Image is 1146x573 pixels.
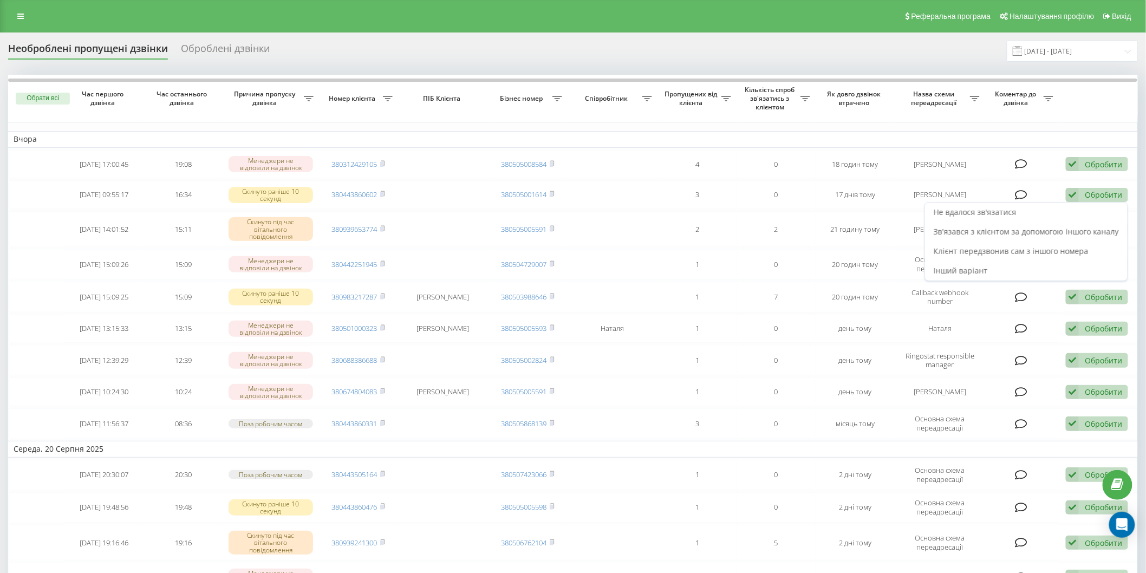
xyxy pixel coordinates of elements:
td: Наталя [568,315,658,343]
td: [DATE] 12:39:29 [64,345,144,375]
td: [PERSON_NAME] [895,211,985,247]
span: Як довго дзвінок втрачено [825,90,886,107]
td: 20:30 [144,460,223,490]
td: [DATE] 20:30:07 [64,460,144,490]
td: 21 годину тому [816,211,895,247]
td: день тому [816,377,895,406]
td: [PERSON_NAME] [398,282,489,312]
td: 2 дні тому [816,492,895,523]
td: 2 дні тому [816,460,895,490]
td: Наталя [895,315,985,343]
td: 2 [737,211,816,247]
td: 1 [657,249,737,279]
td: 15:11 [144,211,223,247]
a: 380503988646 [502,292,547,302]
span: Назва схеми переадресації [900,90,970,107]
div: Менеджери не відповіли на дзвінок [229,352,314,368]
span: Бізнес номер [494,94,552,103]
div: Обробити [1085,502,1122,512]
div: Скинуто раніше 10 секунд [229,499,314,516]
td: 15:09 [144,282,223,312]
td: 2 [657,211,737,247]
td: [PERSON_NAME] [398,377,489,406]
td: 19:16 [144,525,223,561]
span: Коментар до дзвінка [991,90,1044,107]
td: [DATE] 17:00:45 [64,150,144,179]
a: 380312429105 [332,159,377,169]
a: 380939241300 [332,538,377,548]
a: 380507423066 [502,470,547,479]
td: 18 годин тому [816,150,895,179]
td: місяць тому [816,408,895,439]
div: Менеджери не відповіли на дзвінок [229,256,314,272]
td: Вчора [8,131,1138,147]
td: 1 [657,377,737,406]
td: [DATE] 19:16:46 [64,525,144,561]
td: [DATE] 09:55:17 [64,180,144,209]
td: 0 [737,345,816,375]
div: Поза робочим часом [229,419,314,428]
td: [DATE] 13:15:33 [64,315,144,343]
span: Зв'язався з клієнтом за допомогою іншого каналу [934,226,1119,237]
a: 380505005598 [502,502,547,512]
span: Не вдалося зв'язатися [934,207,1017,217]
a: 380939653774 [332,224,377,234]
div: Обробити [1085,470,1122,480]
a: 380505005591 [502,387,547,396]
td: 19:08 [144,150,223,179]
td: [DATE] 15:09:26 [64,249,144,279]
td: 4 [657,150,737,179]
td: Основна схема переадресації [895,249,985,279]
div: Скинуто раніше 10 секунд [229,187,314,203]
a: 380505008584 [502,159,547,169]
div: Обробити [1085,323,1122,334]
td: 1 [657,345,737,375]
span: Причина пропуску дзвінка [228,90,303,107]
div: Менеджери не відповіли на дзвінок [229,156,314,172]
a: 380443860476 [332,502,377,512]
td: [PERSON_NAME] [895,180,985,209]
a: 380443860331 [332,419,377,428]
td: 1 [657,525,737,561]
td: 20 годин тому [816,282,895,312]
td: день тому [816,315,895,343]
td: Основна схема переадресації [895,460,985,490]
div: Обробити [1085,419,1122,429]
a: 380505005593 [502,323,547,333]
td: 17 днів тому [816,180,895,209]
a: 380443860602 [332,190,377,199]
div: Open Intercom Messenger [1109,512,1135,538]
a: 380505001614 [502,190,547,199]
td: 0 [737,150,816,179]
td: 1 [657,315,737,343]
span: Клієнт передзвонив сам з іншого номера [934,246,1089,256]
div: Обробити [1085,355,1122,366]
td: 0 [737,460,816,490]
td: 13:15 [144,315,223,343]
div: Поза робочим часом [229,470,314,479]
td: 0 [737,180,816,209]
td: [DATE] 15:09:25 [64,282,144,312]
a: 380983217287 [332,292,377,302]
td: 20 годин тому [816,249,895,279]
span: Пропущених від клієнта [663,90,721,107]
td: [PERSON_NAME] [895,150,985,179]
span: Реферальна програма [911,12,991,21]
span: Налаштування профілю [1010,12,1094,21]
span: Час останнього дзвінка [153,90,214,107]
td: 0 [737,408,816,439]
td: [PERSON_NAME] [895,377,985,406]
a: 380674804083 [332,387,377,396]
td: 0 [737,377,816,406]
td: 08:36 [144,408,223,439]
div: Менеджери не відповіли на дзвінок [229,384,314,400]
td: 10:24 [144,377,223,406]
td: 0 [737,492,816,523]
td: день тому [816,345,895,375]
td: [PERSON_NAME] [398,315,489,343]
a: 380442251945 [332,259,377,269]
span: Номер клієнта [324,94,383,103]
a: 380504729007 [502,259,547,269]
td: 3 [657,180,737,209]
div: Скинуто під час вітального повідомлення [229,217,314,241]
